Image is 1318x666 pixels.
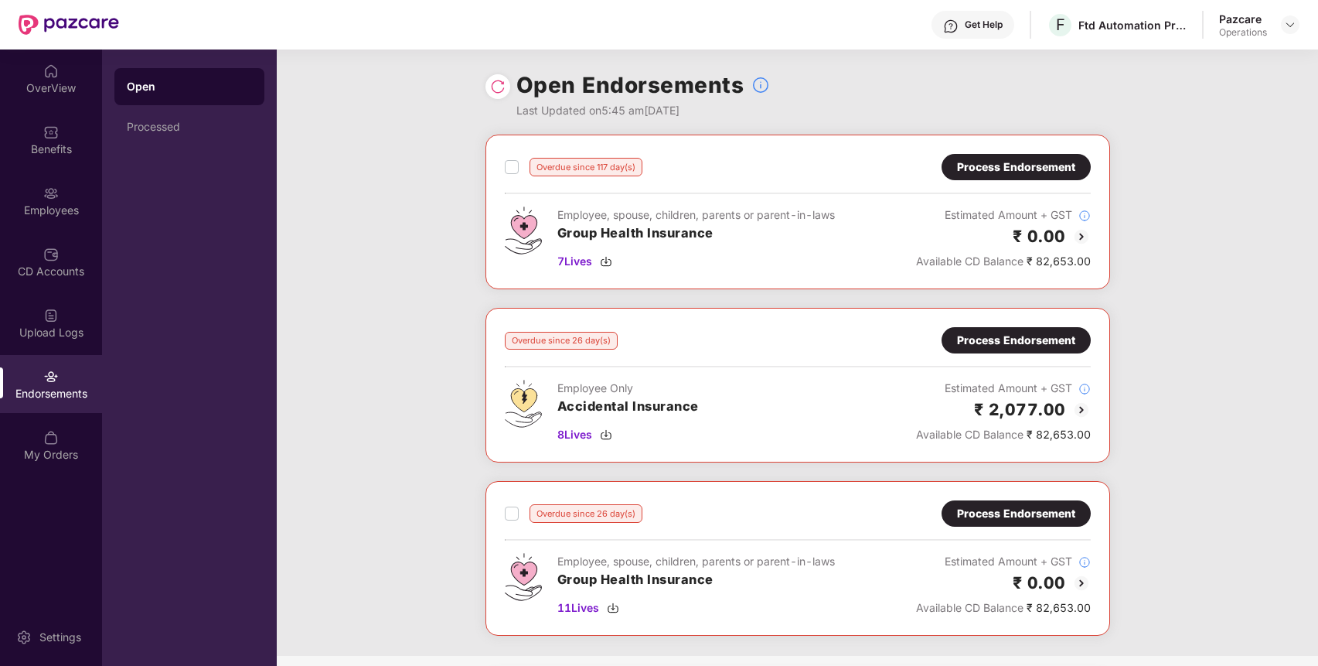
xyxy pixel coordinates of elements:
div: Employee, spouse, children, parents or parent-in-laws [557,553,835,570]
div: Processed [127,121,252,133]
div: Ftd Automation Private Limited [1078,18,1187,32]
img: svg+xml;base64,PHN2ZyBpZD0iTXlfT3JkZXJzIiBkYXRhLW5hbWU9Ik15IE9yZGVycyIgeG1sbnM9Imh0dHA6Ly93d3cudz... [43,430,59,446]
div: Estimated Amount + GST [916,553,1091,570]
img: svg+xml;base64,PHN2ZyBpZD0iRG93bmxvYWQtMzJ4MzIiIHhtbG5zPSJodHRwOi8vd3d3LnczLm9yZy8yMDAwL3N2ZyIgd2... [600,429,612,441]
img: svg+xml;base64,PHN2ZyBpZD0iSW5mb18tXzMyeDMyIiBkYXRhLW5hbWU9IkluZm8gLSAzMngzMiIgeG1sbnM9Imh0dHA6Ly... [1078,210,1091,222]
span: Available CD Balance [916,428,1023,441]
span: 8 Lives [557,426,592,443]
span: 7 Lives [557,253,592,270]
h3: Group Health Insurance [557,224,835,244]
img: svg+xml;base64,PHN2ZyBpZD0iQmFjay0yMHgyMCIgeG1sbnM9Imh0dHA6Ly93d3cudzMub3JnLzIwMDAvc3ZnIiB3aWR0aD... [1072,227,1091,246]
div: ₹ 82,653.00 [916,599,1091,616]
div: Operations [1219,26,1267,39]
h2: ₹ 2,077.00 [974,397,1066,422]
div: Overdue since 117 day(s) [530,158,642,176]
img: svg+xml;base64,PHN2ZyBpZD0iU2V0dGluZy0yMHgyMCIgeG1sbnM9Imh0dHA6Ly93d3cudzMub3JnLzIwMDAvc3ZnIiB3aW... [16,630,32,645]
div: Employee Only [557,380,699,397]
img: svg+xml;base64,PHN2ZyBpZD0iUmVsb2FkLTMyeDMyIiB4bWxucz0iaHR0cDovL3d3dy53My5vcmcvMjAwMC9zdmciIHdpZH... [490,79,506,94]
img: svg+xml;base64,PHN2ZyBpZD0iRG93bmxvYWQtMzJ4MzIiIHhtbG5zPSJodHRwOi8vd3d3LnczLm9yZy8yMDAwL3N2ZyIgd2... [600,255,612,268]
div: ₹ 82,653.00 [916,253,1091,270]
img: svg+xml;base64,PHN2ZyBpZD0iSW5mb18tXzMyeDMyIiBkYXRhLW5hbWU9IkluZm8gLSAzMngzMiIgeG1sbnM9Imh0dHA6Ly... [1078,556,1091,569]
h3: Group Health Insurance [557,570,835,590]
img: svg+xml;base64,PHN2ZyBpZD0iQ0RfQWNjb3VudHMiIGRhdGEtbmFtZT0iQ0QgQWNjb3VudHMiIHhtbG5zPSJodHRwOi8vd3... [43,247,59,262]
span: 11 Lives [557,599,599,616]
img: svg+xml;base64,PHN2ZyBpZD0iQmVuZWZpdHMiIHhtbG5zPSJodHRwOi8vd3d3LnczLm9yZy8yMDAwL3N2ZyIgd2lkdGg9Ij... [43,125,59,140]
img: svg+xml;base64,PHN2ZyBpZD0iQmFjay0yMHgyMCIgeG1sbnM9Imh0dHA6Ly93d3cudzMub3JnLzIwMDAvc3ZnIiB3aWR0aD... [1072,401,1091,419]
div: Overdue since 26 day(s) [530,504,642,523]
img: svg+xml;base64,PHN2ZyBpZD0iSW5mb18tXzMyeDMyIiBkYXRhLW5hbWU9IkluZm8gLSAzMngzMiIgeG1sbnM9Imh0dHA6Ly... [751,76,770,94]
img: New Pazcare Logo [19,15,119,35]
img: svg+xml;base64,PHN2ZyBpZD0iRG93bmxvYWQtMzJ4MzIiIHhtbG5zPSJodHRwOi8vd3d3LnczLm9yZy8yMDAwL3N2ZyIgd2... [607,602,619,614]
span: Available CD Balance [916,254,1023,268]
div: Pazcare [1219,12,1267,26]
img: svg+xml;base64,PHN2ZyB4bWxucz0iaHR0cDovL3d3dy53My5vcmcvMjAwMC9zdmciIHdpZHRoPSI0OS4zMjEiIGhlaWdodD... [505,380,542,428]
img: svg+xml;base64,PHN2ZyBpZD0iSGVscC0zMngzMiIgeG1sbnM9Imh0dHA6Ly93d3cudzMub3JnLzIwMDAvc3ZnIiB3aWR0aD... [943,19,959,34]
img: svg+xml;base64,PHN2ZyBpZD0iQmFjay0yMHgyMCIgeG1sbnM9Imh0dHA6Ly93d3cudzMub3JnLzIwMDAvc3ZnIiB3aWR0aD... [1072,574,1091,593]
div: Estimated Amount + GST [916,207,1091,224]
div: Settings [35,630,86,645]
h2: ₹ 0.00 [1013,570,1066,596]
div: ₹ 82,653.00 [916,426,1091,443]
div: Process Endorsement [957,505,1075,522]
img: svg+xml;base64,PHN2ZyB4bWxucz0iaHR0cDovL3d3dy53My5vcmcvMjAwMC9zdmciIHdpZHRoPSI0Ny43MTQiIGhlaWdodD... [505,553,542,601]
img: svg+xml;base64,PHN2ZyBpZD0iRW5kb3JzZW1lbnRzIiB4bWxucz0iaHR0cDovL3d3dy53My5vcmcvMjAwMC9zdmciIHdpZH... [43,369,59,384]
div: Process Endorsement [957,332,1075,349]
img: svg+xml;base64,PHN2ZyBpZD0iSG9tZSIgeG1sbnM9Imh0dHA6Ly93d3cudzMub3JnLzIwMDAvc3ZnIiB3aWR0aD0iMjAiIG... [43,63,59,79]
img: svg+xml;base64,PHN2ZyBpZD0iRHJvcGRvd24tMzJ4MzIiIHhtbG5zPSJodHRwOi8vd3d3LnczLm9yZy8yMDAwL3N2ZyIgd2... [1284,19,1296,31]
div: Overdue since 26 day(s) [505,332,618,350]
div: Open [127,79,252,94]
h1: Open Endorsements [516,68,744,102]
div: Get Help [965,19,1003,31]
img: svg+xml;base64,PHN2ZyBpZD0iSW5mb18tXzMyeDMyIiBkYXRhLW5hbWU9IkluZm8gLSAzMngzMiIgeG1sbnM9Imh0dHA6Ly... [1078,383,1091,395]
div: Employee, spouse, children, parents or parent-in-laws [557,207,835,224]
h2: ₹ 0.00 [1013,224,1066,249]
div: Process Endorsement [957,159,1075,176]
img: svg+xml;base64,PHN2ZyBpZD0iVXBsb2FkX0xvZ3MiIGRhdGEtbmFtZT0iVXBsb2FkIExvZ3MiIHhtbG5zPSJodHRwOi8vd3... [43,308,59,323]
img: svg+xml;base64,PHN2ZyB4bWxucz0iaHR0cDovL3d3dy53My5vcmcvMjAwMC9zdmciIHdpZHRoPSI0Ny43MTQiIGhlaWdodD... [505,207,542,254]
span: Available CD Balance [916,601,1023,614]
img: svg+xml;base64,PHN2ZyBpZD0iRW1wbG95ZWVzIiB4bWxucz0iaHR0cDovL3d3dy53My5vcmcvMjAwMC9zdmciIHdpZHRoPS... [43,186,59,201]
h3: Accidental Insurance [557,397,699,417]
span: F [1056,15,1065,34]
div: Estimated Amount + GST [916,380,1091,397]
div: Last Updated on 5:45 am[DATE] [516,102,771,119]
